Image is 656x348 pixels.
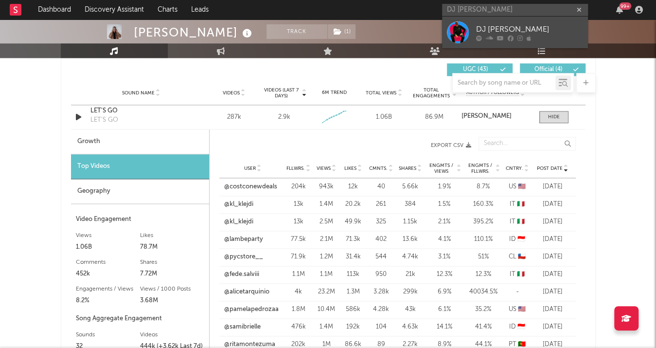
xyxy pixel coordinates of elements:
button: Track [266,24,327,39]
span: Shares [399,165,416,171]
span: 🇺🇸 [518,306,526,312]
div: 31.4k [342,252,364,262]
span: Videos [223,90,240,96]
div: Growth [71,129,209,154]
span: 🇺🇸 [518,183,526,190]
div: 299k [398,287,423,297]
button: (1) [328,24,355,39]
span: Engmts / Fllwrs. [466,163,495,174]
div: [DATE] [534,217,571,227]
div: 86.9M [411,112,457,122]
div: Engagements / Views [76,283,140,295]
div: 1.2M [316,252,337,262]
div: 402 [369,235,393,244]
div: 452k [76,268,140,280]
span: 🇮🇩 [517,236,525,242]
span: 🇮🇹 [517,271,525,277]
div: 1.4M [316,322,337,332]
span: Total Engagements [411,87,451,99]
div: 2.1M [316,235,337,244]
div: 4.28k [369,305,393,314]
div: Top Videos [71,154,209,179]
strong: [PERSON_NAME] [461,113,512,119]
span: Author / Followers [466,90,519,96]
a: @samibrielle [224,322,261,332]
span: Fllwrs. [286,165,305,171]
div: CL [505,252,530,262]
span: User [244,165,256,171]
div: ID [505,235,530,244]
div: 192k [342,322,364,332]
div: 8.7 % [466,182,500,192]
div: 14.1 % [427,322,461,332]
div: 5.66k [398,182,423,192]
div: 544 [369,252,393,262]
div: 6M Trend [311,89,356,96]
div: 204k [286,182,311,192]
div: Videos [140,329,204,341]
div: ID [505,322,530,332]
a: @lambeparty [224,235,263,244]
div: 325 [369,217,393,227]
div: 23.2M [316,287,337,297]
span: Videos (last 7 days) [261,87,301,99]
div: 2.9k [278,112,290,122]
div: [DATE] [534,200,571,209]
div: - [505,287,530,297]
span: 🇨🇱 [518,254,526,260]
a: @kl_klejdi [224,217,253,227]
div: [DATE] [534,305,571,314]
span: Likes [344,165,356,171]
div: 395.2 % [466,217,500,227]
div: [DATE] [534,252,571,262]
div: [DATE] [534,287,571,297]
div: 78.7M [140,241,204,253]
div: [DATE] [534,235,571,244]
div: 40 [369,182,393,192]
span: Engmts / Views [427,163,456,174]
button: Official(4) [520,63,585,76]
div: 160.3 % [466,200,500,209]
div: Sounds [76,329,140,341]
div: 77.5k [286,235,311,244]
div: Views [76,230,140,241]
span: Official ( 4 ) [526,67,571,73]
div: 3.28k [369,287,393,297]
div: 261 [369,200,393,209]
span: Total Views [366,90,396,96]
div: [PERSON_NAME] [134,24,254,40]
div: 13k [286,217,311,227]
div: 71.9k [286,252,311,262]
div: 43k [398,305,423,314]
div: 21k [398,270,423,279]
button: UGC(43) [447,63,513,76]
div: 104 [369,322,393,332]
a: @kl_klejdi [224,200,253,209]
div: Shares [140,256,204,268]
div: 4.63k [398,322,423,332]
div: 1.5 % [427,200,461,209]
div: Video Engagement [76,214,204,225]
span: 🇵🇹 [518,341,526,348]
div: [DATE] [534,270,571,279]
span: 🇮🇹 [517,201,525,207]
div: IT [505,200,530,209]
div: IT [505,270,530,279]
div: 1.4M [316,200,337,209]
a: @alicetarquinio [224,287,269,297]
div: 2.5M [316,217,337,227]
div: 4k [286,287,311,297]
div: 2.1 % [427,217,461,227]
div: 8.2% [76,295,140,307]
div: 7.72M [140,268,204,280]
div: Song Aggregate Engagement [76,313,204,325]
div: 384 [398,200,423,209]
div: 1.1M [286,270,311,279]
input: Search... [479,137,576,150]
div: 3.68M [140,295,204,307]
div: 35.2 % [466,305,500,314]
a: LET'S GO [90,106,192,116]
div: 4.1 % [427,235,461,244]
div: 586k [342,305,364,314]
div: IT [505,217,530,227]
